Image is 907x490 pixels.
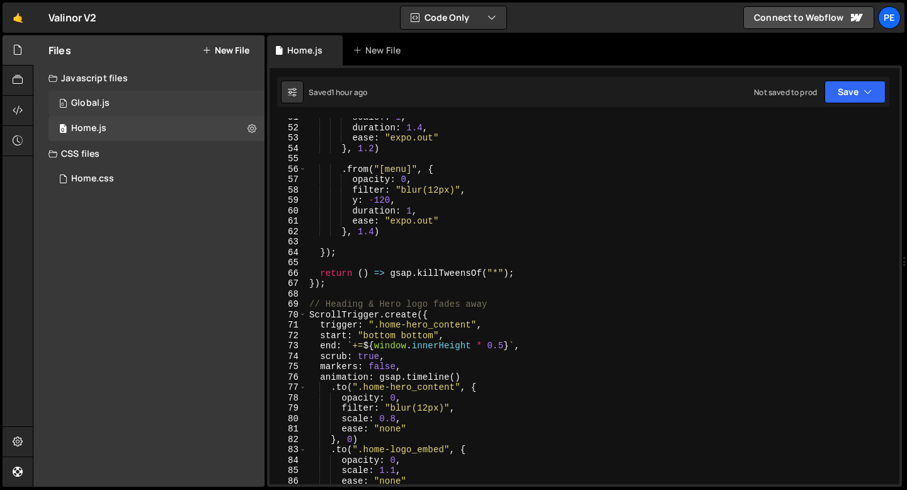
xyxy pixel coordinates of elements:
[270,154,307,164] div: 55
[71,173,114,185] div: Home.css
[270,455,307,466] div: 84
[878,6,901,29] a: Pe
[71,123,106,134] div: Home.js
[309,87,367,98] div: Saved
[270,310,307,321] div: 70
[270,227,307,237] div: 62
[270,435,307,445] div: 82
[48,116,265,141] div: 17312/48035.js
[270,206,307,217] div: 60
[270,382,307,393] div: 77
[270,331,307,341] div: 72
[270,424,307,435] div: 81
[270,476,307,487] div: 86
[48,91,265,116] div: 17312/48098.js
[287,44,322,57] div: Home.js
[3,3,33,33] a: 🤙
[754,87,817,98] div: Not saved to prod
[59,100,67,110] span: 0
[270,289,307,300] div: 68
[270,216,307,227] div: 61
[270,174,307,185] div: 57
[270,144,307,154] div: 54
[270,341,307,351] div: 73
[270,237,307,248] div: 63
[48,166,265,191] div: 17312/48036.css
[33,66,265,91] div: Javascript files
[270,248,307,258] div: 64
[353,44,406,57] div: New File
[59,125,67,135] span: 0
[202,45,249,55] button: New File
[48,10,97,25] div: Valinor V2
[270,362,307,372] div: 75
[33,141,265,166] div: CSS files
[270,320,307,331] div: 71
[270,164,307,175] div: 56
[270,403,307,414] div: 79
[331,87,368,98] div: 1 hour ago
[270,258,307,268] div: 65
[270,414,307,424] div: 80
[401,6,506,29] button: Code Only
[71,98,110,109] div: Global.js
[270,268,307,279] div: 66
[270,185,307,196] div: 58
[824,81,886,103] button: Save
[270,123,307,134] div: 52
[270,351,307,362] div: 74
[48,43,71,57] h2: Files
[743,6,874,29] a: Connect to Webflow
[270,445,307,455] div: 83
[270,278,307,289] div: 67
[270,393,307,404] div: 78
[270,133,307,144] div: 53
[270,465,307,476] div: 85
[270,299,307,310] div: 69
[270,372,307,383] div: 76
[270,195,307,206] div: 59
